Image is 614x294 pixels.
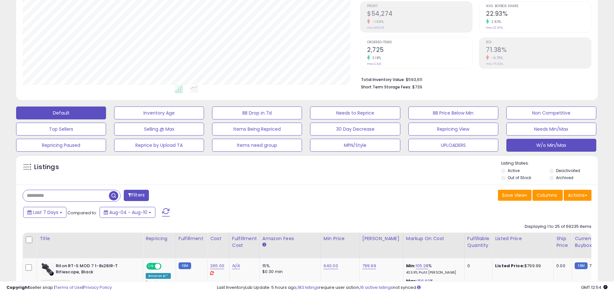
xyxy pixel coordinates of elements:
[297,284,319,290] a: 183 listings
[367,10,472,19] h2: $54,274
[556,263,567,269] div: 0.00
[406,263,460,275] div: %
[16,139,106,152] button: Repricing Paused
[416,263,429,269] a: 105.28
[408,139,498,152] button: UPLOADERS
[109,209,147,216] span: Aug-04 - Aug-10
[161,264,171,269] span: OFF
[232,235,257,249] div: Fulfillment Cost
[556,235,569,249] div: Ship Price
[362,235,401,242] div: [PERSON_NAME]
[212,106,302,119] button: BB Drop in 7d
[498,190,531,201] button: Save View
[23,207,66,218] button: Last 7 Days
[367,62,381,66] small: Prev: 2,641
[67,210,97,216] span: Compared to:
[114,123,204,136] button: Selling @ Max
[114,139,204,152] button: Reprice by Upload TA
[147,264,155,269] span: ON
[564,190,591,201] button: Actions
[370,19,384,24] small: -1.59%
[556,168,580,173] label: Deactivated
[179,262,191,269] small: FBM
[262,242,266,248] small: Amazon Fees.
[367,5,472,8] span: Profit
[406,263,416,269] b: Min:
[501,160,598,167] p: Listing States:
[262,235,318,242] div: Amazon Fees
[486,46,591,55] h2: 71.38%
[40,235,140,242] div: Title
[212,139,302,152] button: Items need group
[362,263,376,269] a: 799.99
[56,263,134,277] b: Riton RT-S MOD 7 1-8x28IR-T Riflescope, Black
[403,233,464,258] th: The percentage added to the cost of goods (COGS) that forms the calculator for Min & Max prices.
[16,106,106,119] button: Default
[262,263,316,269] div: 15%
[217,285,608,291] div: Last InventoryLab Update: 5 hours ago, require user action, not synced.
[55,284,83,290] a: Terms of Use
[525,224,591,230] div: Displaying 1 to 25 of 69235 items
[495,263,549,269] div: $799.99
[495,263,524,269] b: Listed Price:
[489,56,503,60] small: -6.73%
[406,235,462,242] div: Markup on Cost
[361,75,587,83] li: $593,611
[581,284,608,290] span: 2025-08-18 12:54 GMT
[495,235,551,242] div: Listed Price
[412,84,422,90] span: $739
[486,26,503,30] small: Prev: 22.30%
[360,284,393,290] a: 16 active listings
[367,41,472,44] span: Ordered Items
[508,168,520,173] label: Active
[34,163,59,172] h5: Listings
[146,273,171,279] div: Amazon AI *
[367,46,472,55] h2: 2,725
[556,175,573,180] label: Archived
[16,123,106,136] button: Top Sellers
[361,77,405,82] b: Total Inventory Value:
[408,123,498,136] button: Repricing View
[486,62,503,66] small: Prev: 76.53%
[179,235,205,242] div: Fulfillment
[467,235,490,249] div: Fulfillable Quantity
[41,263,54,276] img: 418hPfOYIiL._SL40_.jpg
[100,207,155,218] button: Aug-04 - Aug-10
[486,10,591,19] h2: 22.93%
[486,41,591,44] span: ROI
[232,263,240,269] a: N/A
[324,235,357,242] div: Min Price
[367,26,384,30] small: Prev: $55,151
[210,263,224,269] a: 265.00
[310,106,400,119] button: Needs to Reprice
[537,192,557,198] span: Columns
[210,235,227,242] div: Cost
[486,5,591,8] span: Avg. Buybox Share
[361,84,411,90] b: Short Term Storage Fees:
[33,209,58,216] span: Last 7 Days
[324,263,338,269] a: 640.00
[575,262,587,269] small: FBM
[310,139,400,152] button: MPN/Style
[6,285,112,291] div: seller snap | |
[467,263,487,269] div: 0
[83,284,112,290] a: Privacy Policy
[310,123,400,136] button: 30 Day Decrease
[146,235,173,242] div: Repricing
[489,19,502,24] small: 2.83%
[508,175,531,180] label: Out of Stock
[408,106,498,119] button: BB Price Below Min
[124,190,149,201] button: Filters
[212,123,302,136] button: Items Being Repriced
[114,106,204,119] button: Inventory Age
[6,284,30,290] strong: Copyright
[370,56,381,60] small: 3.18%
[506,106,596,119] button: Non Competitive
[406,270,460,275] p: 43.59% Profit [PERSON_NAME]
[506,123,596,136] button: Needs Min/Max
[575,235,608,249] div: Current Buybox Price
[506,139,596,152] button: W/o Min/Max
[262,269,316,275] div: $0.30 min
[532,190,563,201] button: Columns
[589,263,603,269] span: 799.99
